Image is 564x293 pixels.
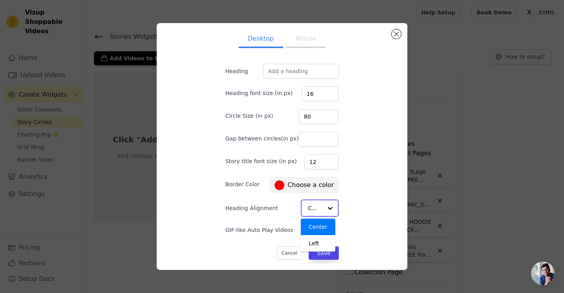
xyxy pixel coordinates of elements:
[263,64,339,79] input: Add a heading
[225,180,260,188] label: Border Color
[309,246,338,260] button: Save
[225,157,296,165] label: Story title font size (in px)
[225,226,293,234] label: GIF-like Auto Play Videos
[277,246,303,260] button: Cancel
[225,204,279,212] label: Heading Alignment
[239,31,283,48] button: Desktop
[275,180,334,190] label: Choose a color
[392,29,401,39] button: Close modal
[225,135,299,142] label: Gap between circles(in px)
[225,89,293,97] label: Heading font size (in px)
[325,226,336,235] span: Yes
[531,262,555,285] a: Open chat
[301,235,335,252] div: Left
[286,31,325,48] button: Mobile
[301,219,335,235] div: Center
[225,112,273,120] label: Circle Size (in px)
[225,67,263,75] label: Heading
